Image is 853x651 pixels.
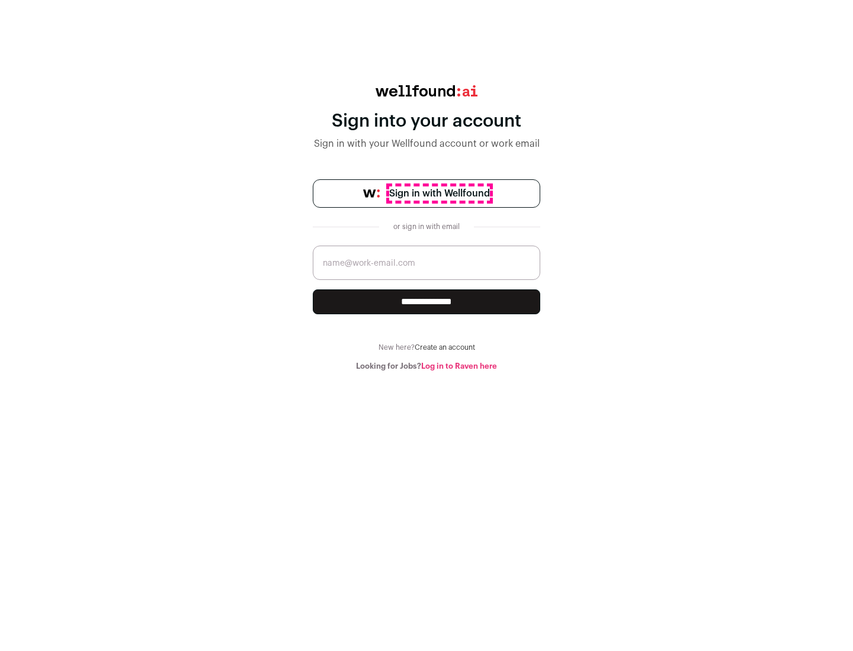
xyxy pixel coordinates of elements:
[389,222,464,231] div: or sign in with email
[313,343,540,352] div: New here?
[389,186,490,201] span: Sign in with Wellfound
[313,362,540,371] div: Looking for Jobs?
[421,362,497,370] a: Log in to Raven here
[313,246,540,280] input: name@work-email.com
[415,344,475,351] a: Create an account
[313,137,540,151] div: Sign in with your Wellfound account or work email
[313,179,540,208] a: Sign in with Wellfound
[313,111,540,132] div: Sign into your account
[376,85,477,96] img: wellfound:ai
[363,189,380,198] img: wellfound-symbol-flush-black-fb3c872781a75f747ccb3a119075da62bfe97bd399995f84a933054e44a575c4.png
